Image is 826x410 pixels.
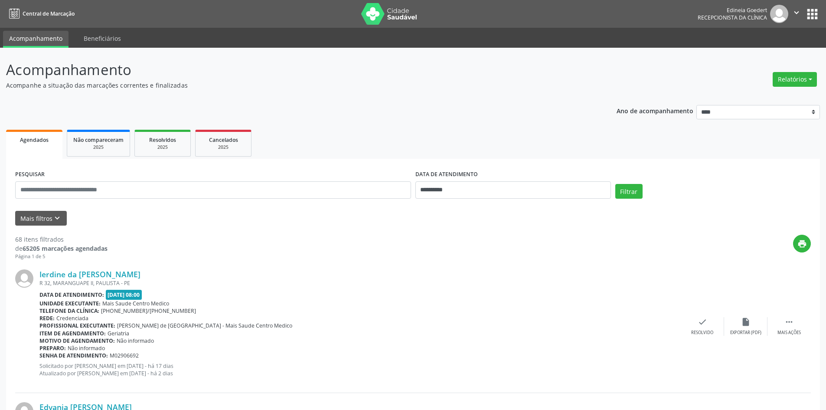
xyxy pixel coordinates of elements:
i:  [784,317,794,327]
div: 68 itens filtrados [15,235,108,244]
button: apps [805,7,820,22]
span: Não informado [117,337,154,344]
div: de [15,244,108,253]
span: [PHONE_NUMBER]/[PHONE_NUMBER] [101,307,196,315]
div: Edineia Goedert [698,7,767,14]
img: img [770,5,788,23]
span: Não informado [68,344,105,352]
span: Cancelados [209,136,238,144]
div: Exportar (PDF) [730,330,761,336]
span: [PERSON_NAME] de [GEOGRAPHIC_DATA] - Mais Saude Centro Medico [117,322,292,329]
span: Central de Marcação [23,10,75,17]
a: Acompanhamento [3,31,69,48]
i:  [792,8,801,17]
span: Geriatria [108,330,129,337]
button: print [793,235,811,253]
span: Agendados [20,136,49,144]
p: Acompanhamento [6,59,576,81]
p: Ano de acompanhamento [617,105,693,116]
span: Recepcionista da clínica [698,14,767,21]
i: keyboard_arrow_down [52,213,62,223]
span: M02906692 [110,352,139,359]
span: Credenciada [56,315,88,322]
button:  [788,5,805,23]
strong: 65205 marcações agendadas [23,244,108,253]
div: 2025 [141,144,184,151]
div: Resolvido [691,330,713,336]
b: Senha de atendimento: [39,352,108,359]
button: Filtrar [615,184,643,199]
img: img [15,269,33,288]
div: R 32, MARANGUAPE II, PAULISTA - PE [39,279,681,287]
b: Unidade executante: [39,300,101,307]
i: check [698,317,707,327]
a: Central de Marcação [6,7,75,21]
div: 2025 [73,144,124,151]
i: insert_drive_file [741,317,751,327]
label: PESQUISAR [15,168,45,181]
p: Solicitado por [PERSON_NAME] em [DATE] - há 17 dias Atualizado por [PERSON_NAME] em [DATE] - há 2... [39,362,681,377]
b: Rede: [39,315,55,322]
div: Mais ações [777,330,801,336]
a: Ierdine da [PERSON_NAME] [39,269,140,279]
div: Página 1 de 5 [15,253,108,260]
button: Relatórios [773,72,817,87]
label: DATA DE ATENDIMENTO [415,168,478,181]
a: Beneficiários [78,31,127,46]
button: Mais filtroskeyboard_arrow_down [15,211,67,226]
b: Preparo: [39,344,66,352]
b: Item de agendamento: [39,330,106,337]
p: Acompanhe a situação das marcações correntes e finalizadas [6,81,576,90]
span: Não compareceram [73,136,124,144]
div: 2025 [202,144,245,151]
b: Profissional executante: [39,322,115,329]
span: Mais Saude Centro Medico [102,300,169,307]
span: Resolvidos [149,136,176,144]
b: Data de atendimento: [39,291,104,298]
b: Telefone da clínica: [39,307,99,315]
b: Motivo de agendamento: [39,337,115,344]
i: print [797,239,807,249]
span: [DATE] 08:00 [106,290,142,300]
